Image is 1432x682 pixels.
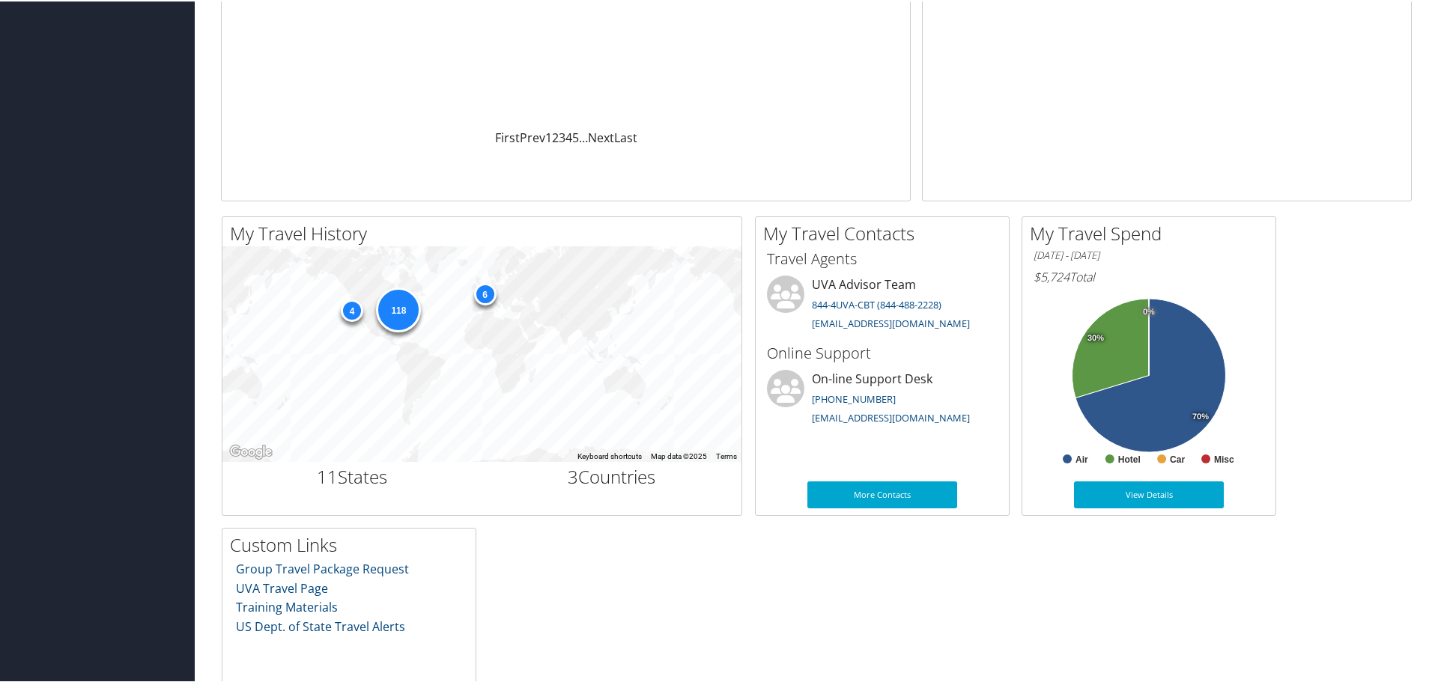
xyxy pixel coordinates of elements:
a: View Details [1074,480,1224,507]
a: 5 [572,128,579,144]
a: 1 [545,128,552,144]
a: Terms (opens in new tab) [716,451,737,459]
a: Training Materials [236,597,338,614]
a: Group Travel Package Request [236,559,409,576]
text: Hotel [1118,453,1141,463]
span: … [579,128,588,144]
h2: My Travel Contacts [763,219,1009,245]
a: [EMAIL_ADDRESS][DOMAIN_NAME] [812,315,970,329]
div: 6 [473,281,496,304]
tspan: 70% [1192,411,1209,420]
a: [PHONE_NUMBER] [812,391,896,404]
a: 3 [559,128,565,144]
tspan: 30% [1087,332,1104,341]
h6: Total [1034,267,1264,284]
h3: Travel Agents [767,247,998,268]
h2: My Travel History [230,219,741,245]
a: Next [588,128,614,144]
li: On-line Support Desk [759,368,1005,430]
text: Car [1170,453,1185,463]
a: Last [614,128,637,144]
span: Map data ©2025 [651,451,707,459]
h2: My Travel Spend [1030,219,1275,245]
text: Misc [1214,453,1234,463]
span: 11 [317,463,338,487]
a: More Contacts [807,480,957,507]
h6: [DATE] - [DATE] [1034,247,1264,261]
h2: Custom Links [230,531,476,556]
h3: Online Support [767,341,998,362]
h2: Countries [494,463,731,488]
div: 4 [340,298,362,320]
text: Air [1075,453,1088,463]
a: Open this area in Google Maps (opens a new window) [226,441,276,460]
a: 2 [552,128,559,144]
span: 3 [568,463,578,487]
button: Keyboard shortcuts [577,450,642,460]
a: 844-4UVA-CBT (844-488-2228) [812,296,941,310]
a: Prev [520,128,545,144]
h2: States [234,463,471,488]
a: First [495,128,520,144]
tspan: 0% [1143,306,1155,315]
a: UVA Travel Page [236,579,328,595]
div: 118 [376,286,421,331]
span: $5,724 [1034,267,1070,284]
a: 4 [565,128,572,144]
img: Google [226,441,276,460]
a: US Dept. of State Travel Alerts [236,617,405,633]
li: UVA Advisor Team [759,274,1005,335]
a: [EMAIL_ADDRESS][DOMAIN_NAME] [812,409,970,423]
